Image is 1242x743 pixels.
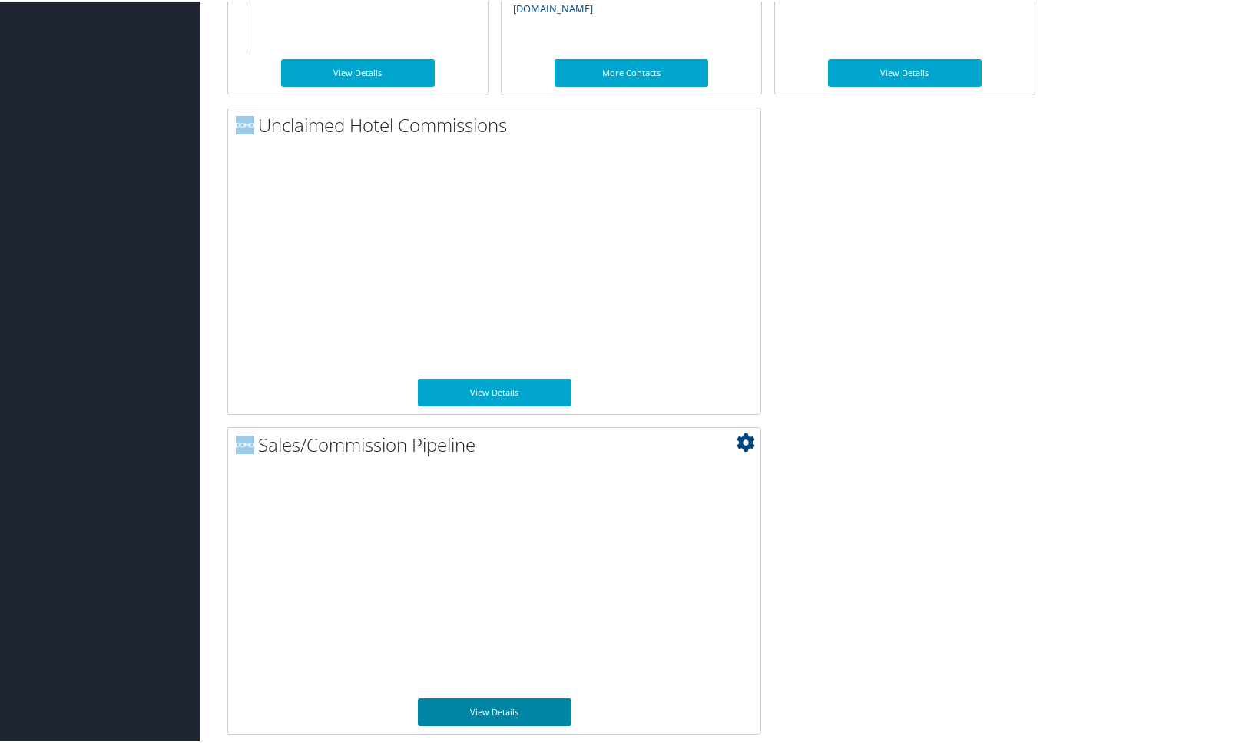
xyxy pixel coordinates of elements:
[555,58,708,85] a: More Contacts
[236,111,760,137] h2: Unclaimed Hotel Commissions
[281,58,435,85] a: View Details
[236,114,254,133] img: domo-logo.png
[236,434,254,453] img: domo-logo.png
[828,58,982,85] a: View Details
[418,697,571,725] a: View Details
[236,430,760,456] h2: Sales/Commission Pipeline
[418,377,571,405] a: View Details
